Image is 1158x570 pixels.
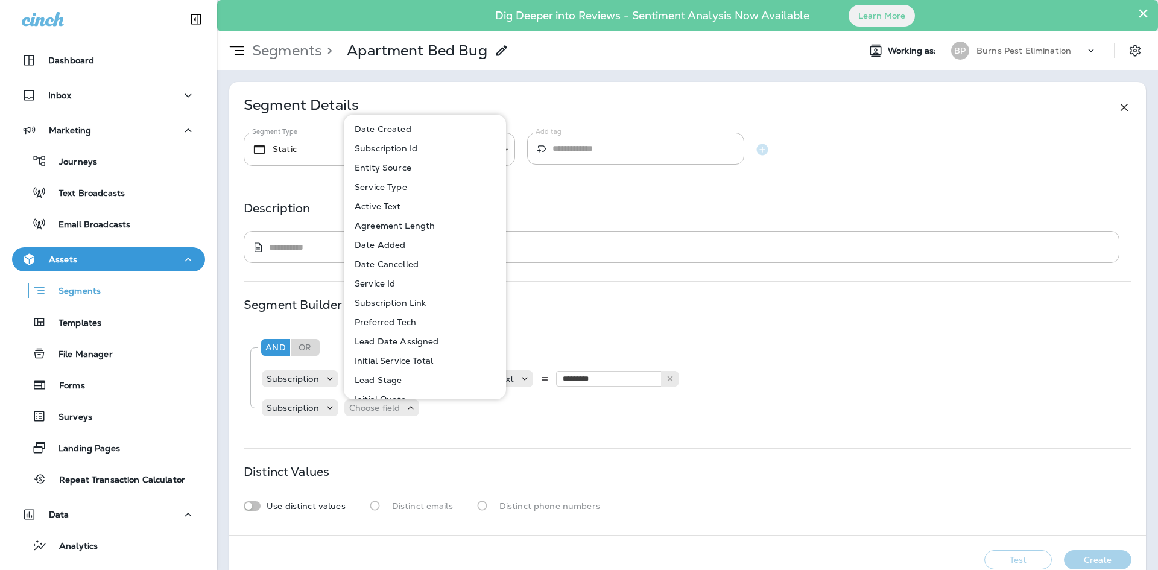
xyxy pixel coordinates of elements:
p: Segments [46,286,101,298]
p: Choose field [349,403,400,413]
button: Subscription Id [345,139,506,158]
button: Lead Stage [345,370,506,390]
p: Lead Date Assigned [350,337,439,346]
p: Dashboard [48,55,94,65]
button: Email Broadcasts [12,211,205,236]
p: Marketing [49,125,91,135]
button: File Manager [12,341,205,366]
p: Subscription [267,374,319,384]
button: Learn More [849,5,915,27]
p: Inbox [48,90,71,100]
button: Templates [12,309,205,335]
p: Preferred Tech [350,317,416,327]
p: Distinct Values [244,467,329,477]
button: Assets [12,247,205,271]
button: Subscription Link [345,293,506,312]
button: Lead Date Assigned [345,332,506,351]
p: Email Broadcasts [46,220,130,231]
p: Segment Builder [244,300,342,309]
p: Initial Service Total [350,356,433,366]
button: Collapse Sidebar [179,7,213,31]
label: Add tag [536,127,562,136]
button: Entity Source [345,158,506,177]
button: Service Id [345,274,506,293]
p: Date Cancelled [350,259,419,269]
button: Dashboard [12,48,205,72]
p: Initial Quote [350,394,406,404]
p: Dig Deeper into Reviews - Sentiment Analysis Now Available [460,14,844,17]
div: And [261,339,290,356]
p: Description [244,203,311,213]
label: Segment Type [252,127,297,136]
p: > [322,42,332,60]
p: Landing Pages [46,443,120,455]
p: Use distinct values [267,501,346,511]
button: Date Created [345,119,506,139]
p: File Manager [46,349,113,361]
p: Date Added [350,240,405,250]
button: Forms [12,372,205,397]
p: Surveys [46,412,92,423]
p: Repeat Transaction Calculator [47,475,185,486]
button: Preferred Tech [345,312,506,332]
button: Date Cancelled [345,255,506,274]
p: Date Created [350,124,411,134]
button: Agreement Length [345,216,506,235]
button: Initial Quote [345,390,506,409]
button: Settings [1124,40,1146,62]
p: Subscription [267,403,319,413]
p: Analytics [47,541,98,553]
p: Distinct phone numbers [499,501,600,511]
p: Assets [49,255,77,264]
button: Inbox [12,83,205,107]
p: Entity Source [350,163,411,173]
button: Journeys [12,148,205,174]
button: Repeat Transaction Calculator [12,466,205,492]
button: Data [12,502,205,527]
p: Subscription Id [350,144,417,153]
p: Text Broadcasts [46,188,125,200]
button: Active Text [345,197,506,216]
p: Journeys [47,157,97,168]
button: Date Added [345,235,506,255]
p: Templates [46,318,101,329]
button: Marketing [12,118,205,142]
p: Segment Details [244,100,359,115]
button: Close [1137,4,1149,23]
button: Segments [12,277,205,303]
p: Segments [247,42,322,60]
p: Data [49,510,69,519]
p: Agreement Length [350,221,435,230]
span: Working as: [888,46,939,56]
div: Static [252,142,354,157]
p: Burns Pest Elimination [976,46,1071,55]
button: Text Broadcasts [12,180,205,205]
p: Forms [47,381,85,392]
button: Service Type [345,177,506,197]
button: Create [1064,550,1131,569]
p: Subscription Link [350,298,426,308]
div: BP [951,42,969,60]
p: Distinct emails [392,501,453,511]
p: Active Text [350,201,401,211]
button: Analytics [12,533,205,558]
p: Service Id [350,279,395,288]
p: Apartment Bed Bug [347,42,487,60]
button: Initial Service Total [345,351,506,370]
button: Landing Pages [12,435,205,460]
div: Or [291,339,320,356]
p: Service Type [350,182,407,192]
button: Test [984,550,1052,569]
button: Surveys [12,404,205,429]
p: Lead Stage [350,375,402,385]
